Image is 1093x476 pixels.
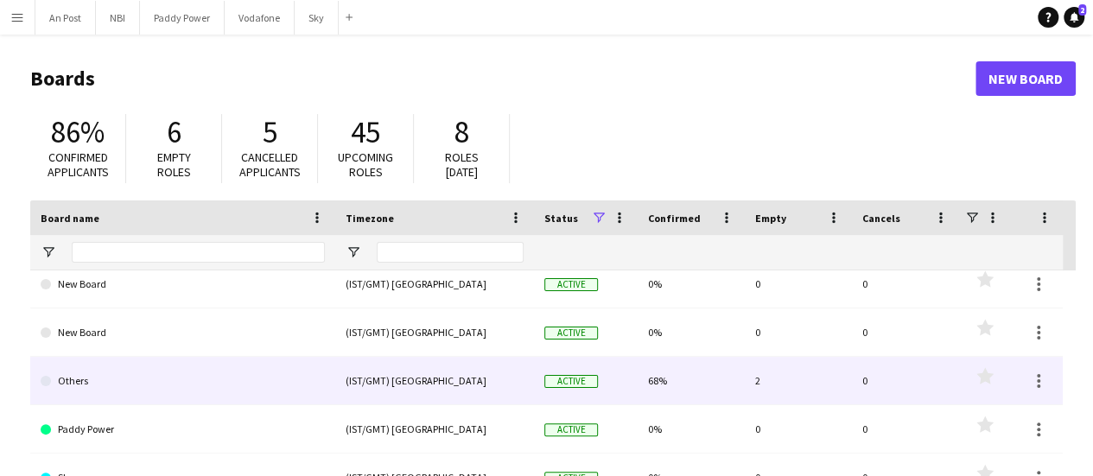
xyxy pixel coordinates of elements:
div: 68% [638,357,745,404]
a: New Board [41,308,325,357]
div: 0 [745,308,852,356]
a: New Board [975,61,1076,96]
div: 2 [745,357,852,404]
span: Upcoming roles [338,149,393,180]
span: Empty roles [157,149,191,180]
span: 8 [454,113,469,151]
span: Confirmed [648,212,701,225]
div: 0% [638,260,745,308]
div: 0 [745,260,852,308]
div: (IST/GMT) [GEOGRAPHIC_DATA] [335,260,534,308]
span: Active [544,423,598,436]
div: 0% [638,308,745,356]
input: Timezone Filter Input [377,242,524,263]
span: 6 [167,113,181,151]
span: Board name [41,212,99,225]
span: Roles [DATE] [445,149,479,180]
span: Active [544,278,598,291]
button: Open Filter Menu [41,244,56,260]
div: (IST/GMT) [GEOGRAPHIC_DATA] [335,308,534,356]
span: Status [544,212,578,225]
span: Confirmed applicants [48,149,109,180]
button: NBI [96,1,140,35]
a: Paddy Power [41,405,325,454]
span: 5 [263,113,277,151]
span: Active [544,327,598,340]
span: Active [544,375,598,388]
button: Open Filter Menu [346,244,361,260]
div: 0 [852,308,959,356]
div: 0 [852,405,959,453]
div: (IST/GMT) [GEOGRAPHIC_DATA] [335,357,534,404]
span: Timezone [346,212,394,225]
a: Others [41,357,325,405]
div: 0 [852,357,959,404]
div: (IST/GMT) [GEOGRAPHIC_DATA] [335,405,534,453]
span: 2 [1078,4,1086,16]
button: Vodafone [225,1,295,35]
span: 86% [51,113,105,151]
div: 0 [745,405,852,453]
div: 0% [638,405,745,453]
button: An Post [35,1,96,35]
h1: Boards [30,66,975,92]
button: Sky [295,1,339,35]
button: Paddy Power [140,1,225,35]
input: Board name Filter Input [72,242,325,263]
span: Empty [755,212,786,225]
a: New Board [41,260,325,308]
span: 45 [351,113,380,151]
div: 0 [852,260,959,308]
span: Cancels [862,212,900,225]
span: Cancelled applicants [239,149,301,180]
a: 2 [1064,7,1084,28]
